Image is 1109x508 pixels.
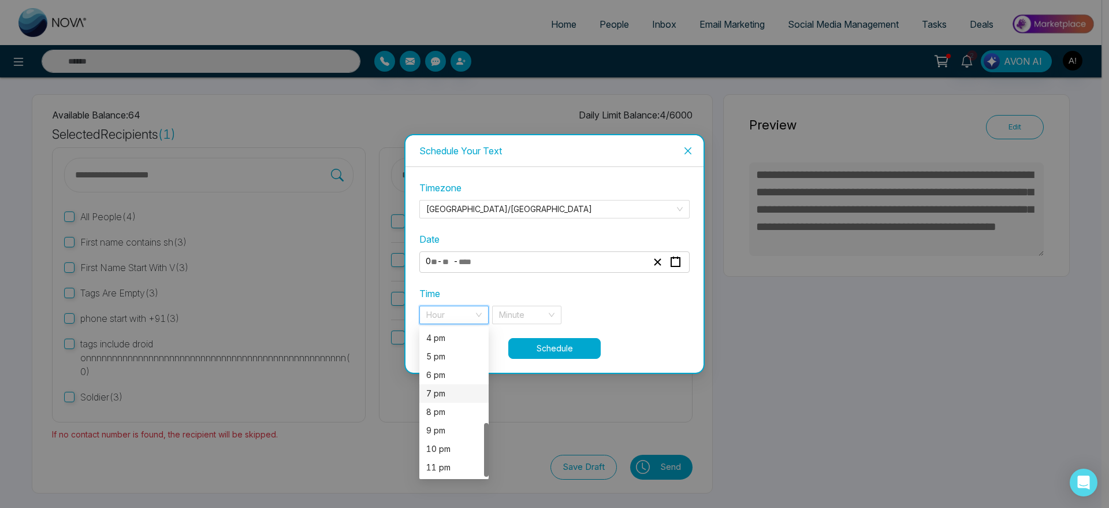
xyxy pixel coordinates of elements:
[426,369,482,381] div: 6 pm
[419,232,690,247] label: Date
[1070,469,1097,496] div: Open Intercom Messenger
[683,146,693,155] span: close
[508,338,601,359] button: Schedule
[419,458,489,477] div: 11 pm
[419,403,489,421] div: 8 pm
[426,443,482,455] div: 10 pm
[426,350,482,363] div: 5 pm
[419,181,690,195] label: Timezone
[426,201,683,218] span: Asia/Kolkata
[419,287,440,301] label: Time
[426,387,482,400] div: 7 pm
[419,144,690,157] div: Schedule Your Text
[419,421,489,440] div: 9 pm
[419,329,489,347] div: 4 pm
[426,461,482,474] div: 11 pm
[672,135,704,166] button: Close
[419,366,489,384] div: 6 pm
[426,255,431,268] span: 0
[426,406,482,418] div: 8 pm
[426,332,482,344] div: 4 pm
[419,384,489,403] div: 7 pm
[426,424,482,437] div: 9 pm
[437,254,442,268] span: -
[419,440,489,458] div: 10 pm
[453,254,458,268] span: -
[419,347,489,366] div: 5 pm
